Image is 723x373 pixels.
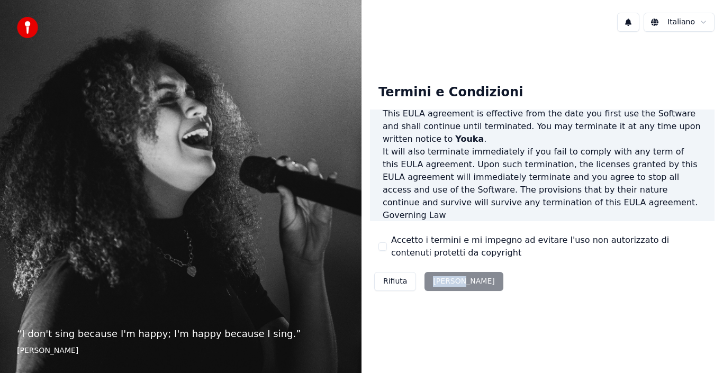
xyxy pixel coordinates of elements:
span: Youka [455,134,484,144]
img: youka [17,17,38,38]
label: Accetto i termini e mi impegno ad evitare l'uso non autorizzato di contenuti protetti da copyright [391,234,706,259]
p: “ I don't sing because I'm happy; I'm happy because I sing. ” [17,326,345,341]
h3: Governing Law [383,209,702,222]
footer: [PERSON_NAME] [17,345,345,356]
button: Rifiuta [374,272,416,291]
p: It will also terminate immediately if you fail to comply with any term of this EULA agreement. Up... [383,145,702,209]
p: This EULA agreement is effective from the date you first use the Software and shall continue unti... [383,107,702,145]
div: Termini e Condizioni [370,76,531,110]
